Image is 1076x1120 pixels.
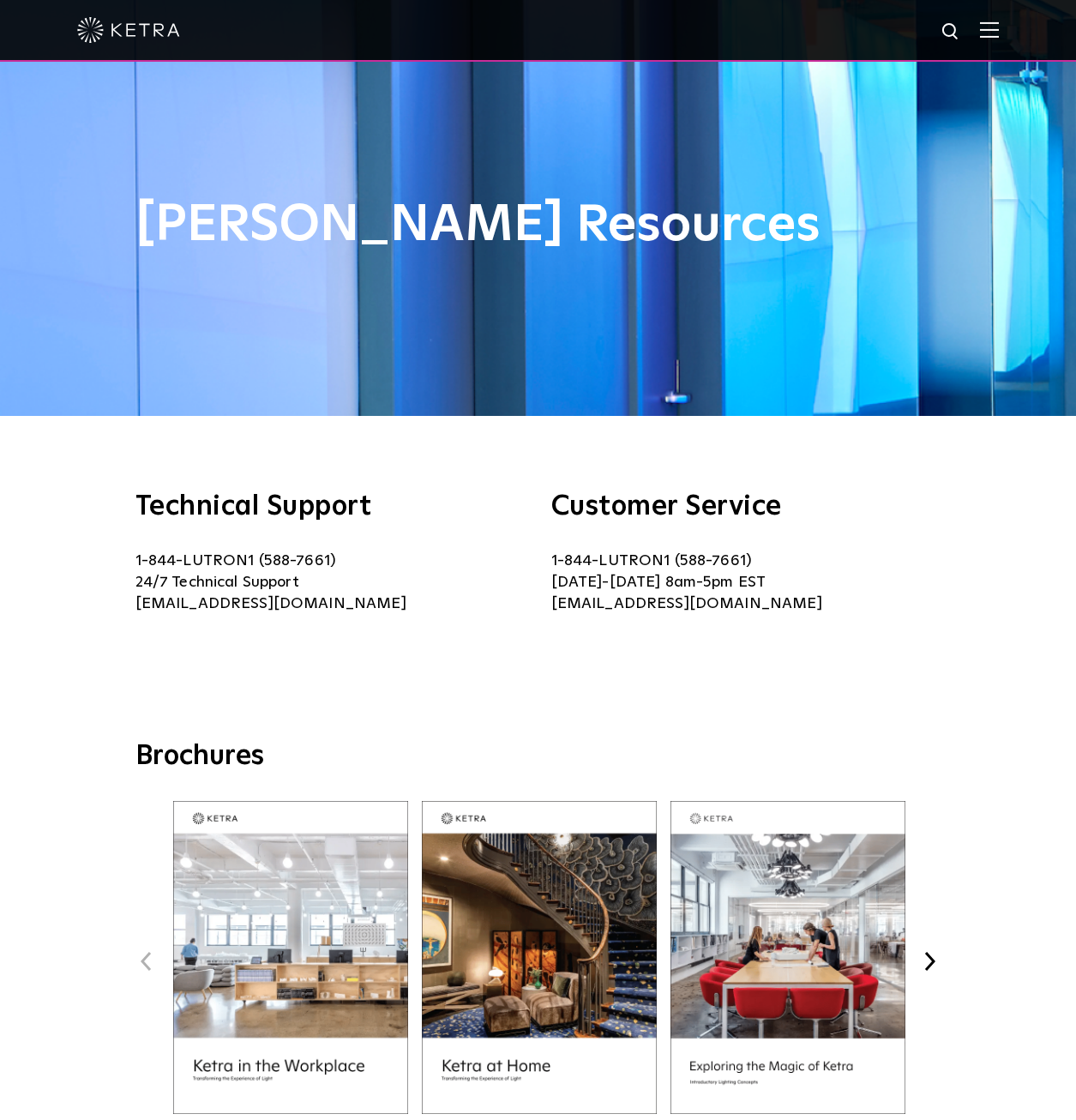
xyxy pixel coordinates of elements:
[422,801,657,1114] img: residential_brochure_thumbnail
[135,950,158,972] button: Previous
[551,551,941,615] p: 1-844-LUTRON1 (588-7661) [DATE]-[DATE] 8am-5pm EST [EMAIL_ADDRESS][DOMAIN_NAME]
[77,17,180,43] img: ketra-logo-2019-white
[551,493,941,521] h3: Customer Service
[135,596,406,611] a: [EMAIL_ADDRESS][DOMAIN_NAME]
[173,801,408,1114] img: commercial_brochure_thumbnail
[980,21,999,38] img: Hamburger%20Nav.svg
[670,801,905,1114] img: design_brochure_thumbnail
[919,950,941,972] button: Next
[135,551,526,615] p: 1-844-LUTRON1 (588-7661) 24/7 Technical Support
[941,21,962,43] img: search icon
[135,739,941,775] h3: Brochures
[135,197,941,254] h1: [PERSON_NAME] Resources
[135,493,526,521] h3: Technical Support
